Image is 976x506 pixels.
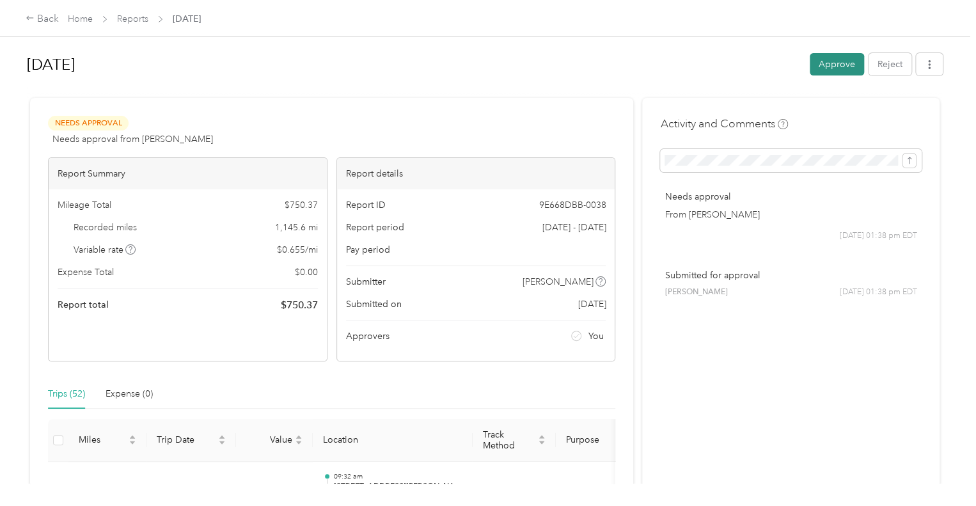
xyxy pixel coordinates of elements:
span: $ 0.655 / mi [277,243,318,257]
div: Report details [337,158,615,189]
span: Submitted on [346,297,402,311]
th: Purpose [556,419,652,462]
iframe: Everlance-gr Chat Button Frame [904,434,976,506]
button: Reject [869,53,911,75]
button: Approve [810,53,864,75]
div: Trips (52) [48,387,85,401]
span: Expense Total [58,265,114,279]
span: caret-up [218,433,226,441]
span: $ 0.00 [295,265,318,279]
div: Back [26,12,59,27]
p: From [PERSON_NAME] [665,208,917,221]
span: 1,145.6 mi [275,221,318,234]
span: caret-down [295,439,303,447]
span: Needs Approval [48,116,129,130]
span: [DATE] [173,12,201,26]
span: Report total [58,298,109,312]
span: [DATE] - [DATE] [542,221,606,234]
span: Variable rate [74,243,136,257]
span: [PERSON_NAME] [523,275,594,289]
span: caret-up [538,433,546,441]
p: Submitted for approval [665,269,917,282]
span: [DATE] [578,297,606,311]
span: You [588,329,604,343]
span: $ 750.37 [285,198,318,212]
th: Location [313,419,473,462]
p: 09:32 am [333,472,462,481]
h4: Activity and Comments [660,116,788,132]
span: caret-down [218,439,226,447]
span: Approvers [346,329,390,343]
a: Home [68,13,93,24]
a: Reports [117,13,148,24]
th: Trip Date [146,419,236,462]
h1: Sep 2025 [27,49,801,80]
span: Report ID [346,198,386,212]
span: caret-down [129,439,136,447]
div: Expense (0) [106,387,153,401]
span: Mileage Total [58,198,111,212]
span: [DATE] 01:38 pm EDT [840,230,917,242]
th: Value [236,419,313,462]
span: Track Method [483,429,535,451]
p: [STREET_ADDRESS][PERSON_NAME] [333,481,462,493]
span: caret-down [538,439,546,447]
span: Trip Date [157,434,216,445]
span: Purpose [566,434,631,445]
span: Pay period [346,243,390,257]
span: [DATE] 01:38 pm EDT [840,287,917,298]
span: 9E668DBB-0038 [539,198,606,212]
span: Value [246,434,292,445]
span: caret-up [295,433,303,441]
span: Needs approval from [PERSON_NAME] [52,132,213,146]
span: $ 750.37 [281,297,318,313]
span: caret-up [129,433,136,441]
span: Report period [346,221,404,234]
span: [PERSON_NAME] [665,287,727,298]
th: Miles [68,419,146,462]
span: Submitter [346,275,386,289]
div: Report Summary [49,158,327,189]
p: Needs approval [665,190,917,203]
span: Recorded miles [74,221,137,234]
th: Track Method [473,419,556,462]
span: Miles [79,434,126,445]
